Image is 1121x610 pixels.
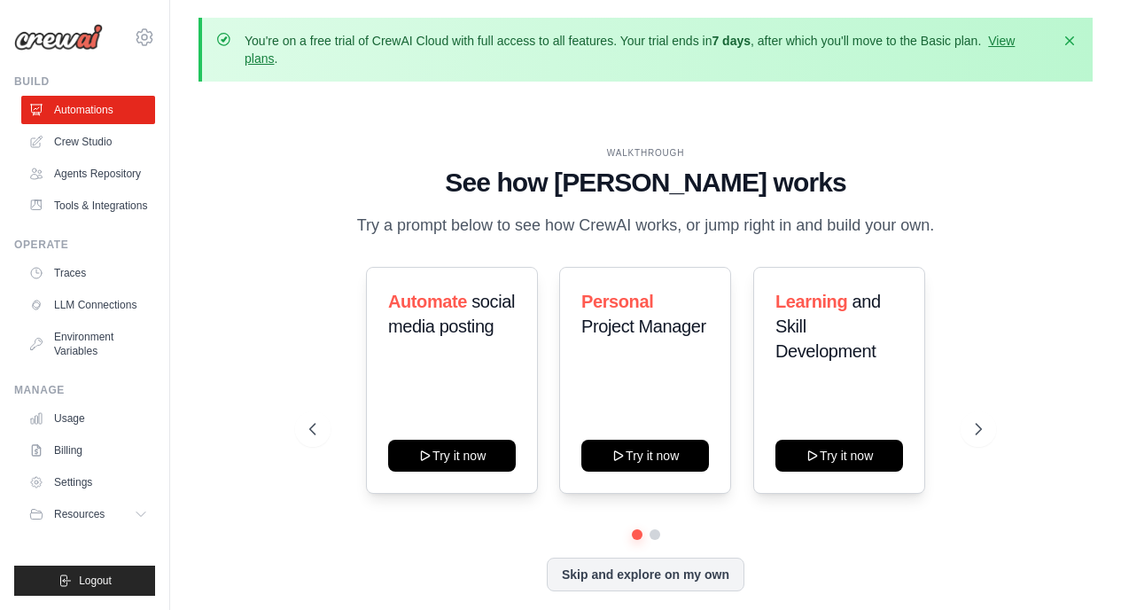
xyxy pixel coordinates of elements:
a: Settings [21,468,155,497]
a: Agents Repository [21,160,155,188]
button: Logout [14,566,155,596]
span: Learning [775,292,847,311]
span: Automate [388,292,467,311]
button: Try it now [388,440,516,472]
div: Build [14,74,155,89]
a: Billing [21,436,155,465]
div: WALKTHROUGH [309,146,982,160]
button: Try it now [581,440,709,472]
img: Logo [14,24,103,51]
button: Skip and explore on my own [547,558,744,591]
span: Project Manager [581,317,706,336]
span: Resources [54,507,105,521]
button: Try it now [775,440,903,472]
p: You're on a free trial of CrewAI Cloud with full access to all features. Your trial ends in , aft... [245,32,1050,67]
h1: See how [PERSON_NAME] works [309,167,982,199]
span: Logout [79,574,112,588]
strong: 7 days [712,34,751,48]
p: Try a prompt below to see how CrewAI works, or jump right in and build your own. [348,213,944,239]
a: Tools & Integrations [21,192,155,220]
a: Automations [21,96,155,124]
span: and Skill Development [775,292,881,361]
div: Manage [14,383,155,397]
a: Usage [21,404,155,433]
div: Operate [14,238,155,252]
span: social media posting [388,292,515,336]
a: LLM Connections [21,291,155,319]
a: Traces [21,259,155,287]
a: Crew Studio [21,128,155,156]
button: Resources [21,500,155,528]
a: Environment Variables [21,323,155,365]
span: Personal [581,292,653,311]
iframe: Chat Widget [1032,525,1121,610]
